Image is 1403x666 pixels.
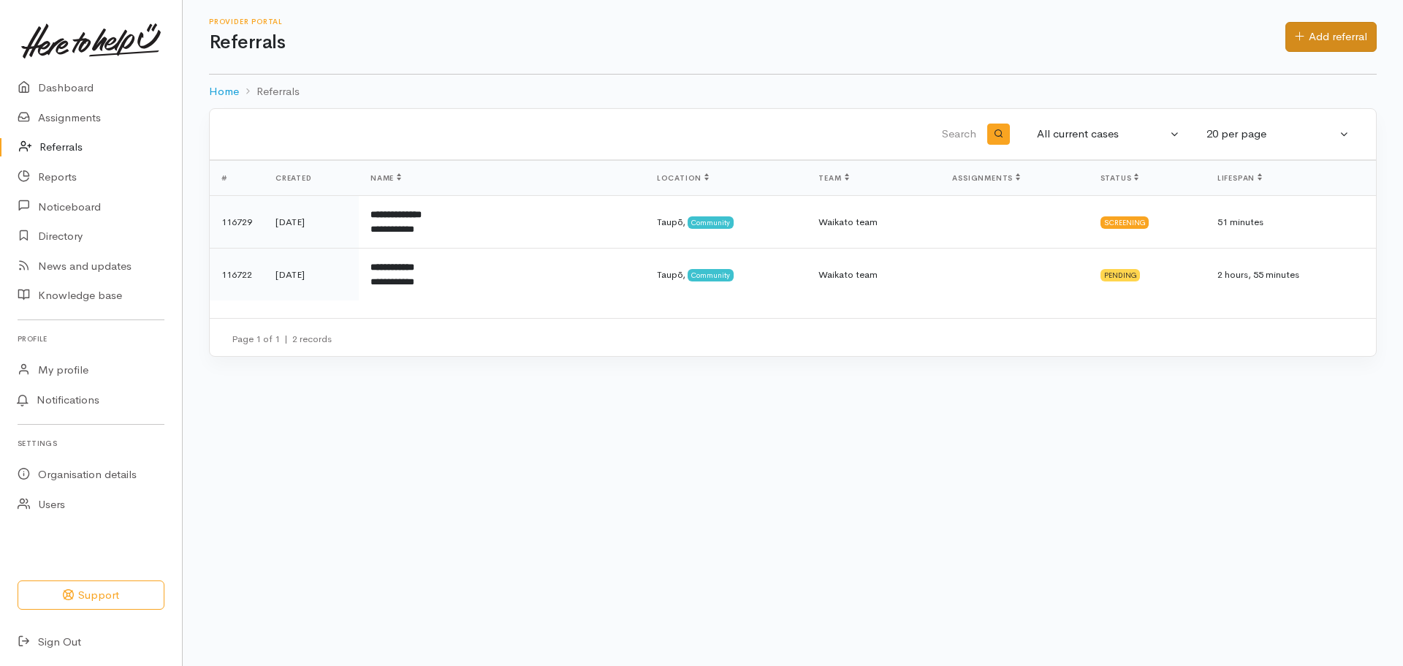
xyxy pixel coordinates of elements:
h6: Provider Portal [209,18,1285,26]
time: [DATE] [275,216,305,228]
span: Community [688,269,734,281]
div: Screening [1100,216,1149,228]
span: 2 hours, 55 minutes [1217,268,1299,281]
a: Add referral [1285,22,1377,52]
div: Waikato team [818,215,929,230]
span: Team [818,173,848,183]
th: Created [264,161,359,196]
span: Status [1100,173,1139,183]
time: [DATE] [275,268,305,281]
button: All current cases [1028,120,1189,148]
div: 20 per page [1206,126,1337,143]
div: Pending [1100,269,1141,281]
span: Name [370,173,401,183]
h1: Referrals [209,32,1285,53]
span: Location [657,173,709,183]
span: Taupō, [657,216,685,228]
small: Page 1 of 1 2 records [232,333,332,345]
td: 116722 [210,249,264,301]
h6: Profile [18,329,164,349]
td: 116729 [210,196,264,249]
div: All current cases [1037,126,1167,143]
h6: Settings [18,434,164,453]
span: | [284,333,288,345]
nav: breadcrumb [209,75,1377,109]
button: 20 per page [1198,120,1358,148]
div: Waikato team [818,268,929,282]
th: # [210,161,264,196]
span: 51 minutes [1217,216,1263,228]
span: Community [688,216,734,228]
input: Search [227,117,979,152]
span: Taupō, [657,268,685,281]
button: Support [18,580,164,610]
span: Lifespan [1217,173,1262,183]
span: Assignments [952,173,1020,183]
li: Referrals [239,83,300,100]
a: Home [209,83,239,100]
